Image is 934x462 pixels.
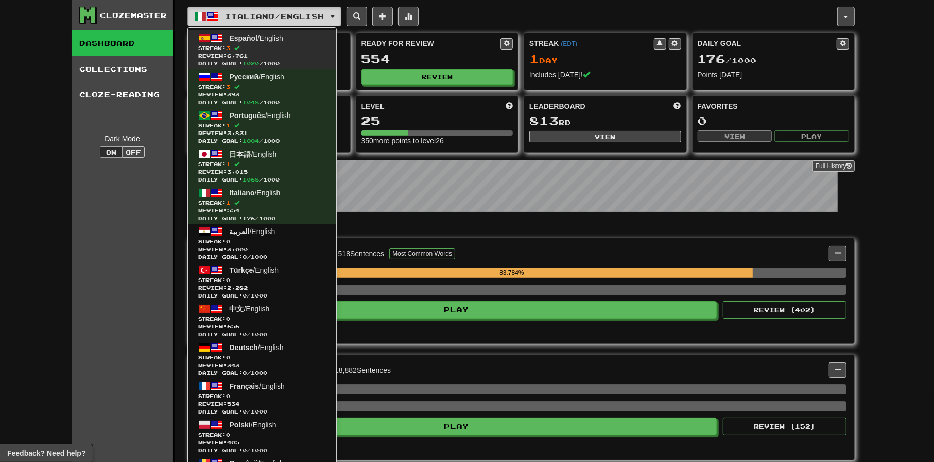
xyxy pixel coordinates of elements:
[198,408,326,416] span: Daily Goal: / 1000
[198,129,326,137] span: Review: 3,831
[187,7,341,26] button: Italiano/English
[230,421,276,429] span: / English
[198,431,326,439] span: Streak:
[188,69,336,108] a: Русский/EnglishStreak:3 Review:393Daily Goal:1048/1000
[271,268,752,278] div: 83.784%
[188,340,336,378] a: Deutsch/EnglishStreak:0 Review:343Daily Goal:0/1000
[188,185,336,224] a: Italiano/EnglishStreak:1 Review:554Daily Goal:176/1000
[72,56,173,82] a: Collections
[226,393,230,399] span: 0
[198,439,326,447] span: Review: 405
[226,200,230,206] span: 1
[198,199,326,207] span: Streak:
[198,315,326,323] span: Streak:
[198,238,326,245] span: Streak:
[243,215,255,221] span: 176
[100,10,167,21] div: Clozemaster
[698,56,757,65] span: / 1000
[198,400,326,408] span: Review: 534
[243,408,247,415] span: 0
[243,60,259,67] span: 1020
[188,262,336,301] a: Türkçe/EnglishStreak:0 Review:2,282Daily Goal:0/1000
[188,30,336,69] a: Español/EnglishStreak:3 Review:6,761Daily Goal:1020/1000
[361,69,513,85] button: Review
[7,448,85,458] span: Open feedback widget
[198,331,326,338] span: Daily Goal: / 1000
[529,52,539,66] span: 1
[698,70,850,80] div: Points [DATE]
[230,34,257,42] span: Español
[226,238,230,244] span: 0
[198,83,326,91] span: Streak:
[243,176,259,183] span: 1068
[198,168,326,176] span: Review: 3,015
[226,84,230,90] span: 3
[198,284,326,292] span: Review: 2,282
[198,245,326,253] span: Review: 3,000
[226,277,230,283] span: 0
[198,98,326,106] span: Daily Goal: / 1000
[198,392,326,400] span: Streak:
[230,305,270,313] span: / English
[230,382,285,390] span: / English
[230,227,250,236] span: العربية
[72,30,173,56] a: Dashboard
[226,432,230,438] span: 0
[230,343,258,352] span: Deutsch
[226,354,230,360] span: 0
[361,136,513,146] div: 350 more points to level 26
[774,130,849,142] button: Play
[226,161,230,167] span: 1
[72,82,173,108] a: Cloze-Reading
[188,108,336,146] a: Português/EnglishStreak:1 Review:3,831Daily Goal:1004/1000
[188,301,336,340] a: 中文/EnglishStreak:0 Review:656Daily Goal:0/1000
[529,101,585,111] span: Leaderboard
[198,60,326,68] span: Daily Goal: / 1000
[198,214,326,222] span: Daily Goal: / 1000
[698,38,837,49] div: Daily Goal
[230,34,283,42] span: / English
[698,52,726,66] span: 176
[398,7,419,26] button: More stats
[230,189,255,197] span: Italiano
[361,114,513,127] div: 25
[674,101,681,111] span: This week in points, UTC
[226,122,230,128] span: 1
[196,418,717,435] button: Play
[698,130,772,142] button: View
[243,99,259,105] span: 1048
[100,146,123,158] button: On
[230,150,277,158] span: / English
[188,146,336,185] a: 日本語/EnglishStreak:1 Review:3,015Daily Goal:1068/1000
[230,382,260,390] span: Français
[198,44,326,52] span: Streak:
[243,138,259,144] span: 1004
[198,323,326,331] span: Review: 656
[198,369,326,377] span: Daily Goal: / 1000
[198,253,326,261] span: Daily Goal: / 1000
[338,249,385,259] div: 518 Sentences
[198,122,326,129] span: Streak:
[198,447,326,454] span: Daily Goal: / 1000
[198,292,326,300] span: Daily Goal: / 1000
[230,343,284,352] span: / English
[226,45,230,51] span: 3
[198,91,326,98] span: Review: 393
[198,207,326,214] span: Review: 554
[230,266,279,274] span: / English
[561,40,577,47] a: (EDT)
[198,276,326,284] span: Streak:
[198,361,326,369] span: Review: 343
[529,53,681,66] div: Day
[230,305,244,313] span: 中文
[188,378,336,417] a: Français/EnglishStreak:0 Review:534Daily Goal:0/1000
[529,131,681,142] button: View
[230,227,275,236] span: / English
[79,134,165,144] div: Dark Mode
[361,53,513,65] div: 554
[243,331,247,337] span: 0
[198,160,326,168] span: Streak:
[812,160,855,172] a: Full History
[230,111,265,120] span: Português
[529,70,681,80] div: Includes [DATE]!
